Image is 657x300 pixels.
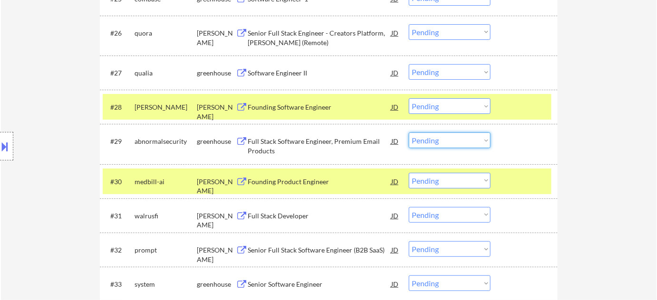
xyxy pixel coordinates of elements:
[197,68,236,78] div: greenhouse
[197,211,236,230] div: [PERSON_NAME]
[197,245,236,264] div: [PERSON_NAME]
[248,103,391,112] div: Founding Software Engineer
[197,28,236,47] div: [PERSON_NAME]
[390,98,400,115] div: JD
[248,28,391,47] div: Senior Full Stack Engineer - Creators Platform, [PERSON_NAME] (Remote)
[390,64,400,81] div: JD
[197,177,236,196] div: [PERSON_NAME]
[390,207,400,224] div: JD
[135,28,197,38] div: quora
[248,280,391,289] div: Senior Software Engineer
[390,132,400,150] div: JD
[110,28,127,38] div: #26
[110,280,127,289] div: #33
[390,24,400,41] div: JD
[390,173,400,190] div: JD
[248,177,391,187] div: Founding Product Engineer
[390,275,400,292] div: JD
[248,68,391,78] div: Software Engineer II
[197,137,236,146] div: greenhouse
[248,245,391,255] div: Senior Full Stack Software Engineer (B2B SaaS)
[248,211,391,221] div: Full Stack Developer
[248,137,391,155] div: Full Stack Software Engineer, Premium Email Products
[390,241,400,258] div: JD
[197,103,236,121] div: [PERSON_NAME]
[135,280,197,289] div: system
[135,245,197,255] div: prompt
[110,245,127,255] div: #32
[197,280,236,289] div: greenhouse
